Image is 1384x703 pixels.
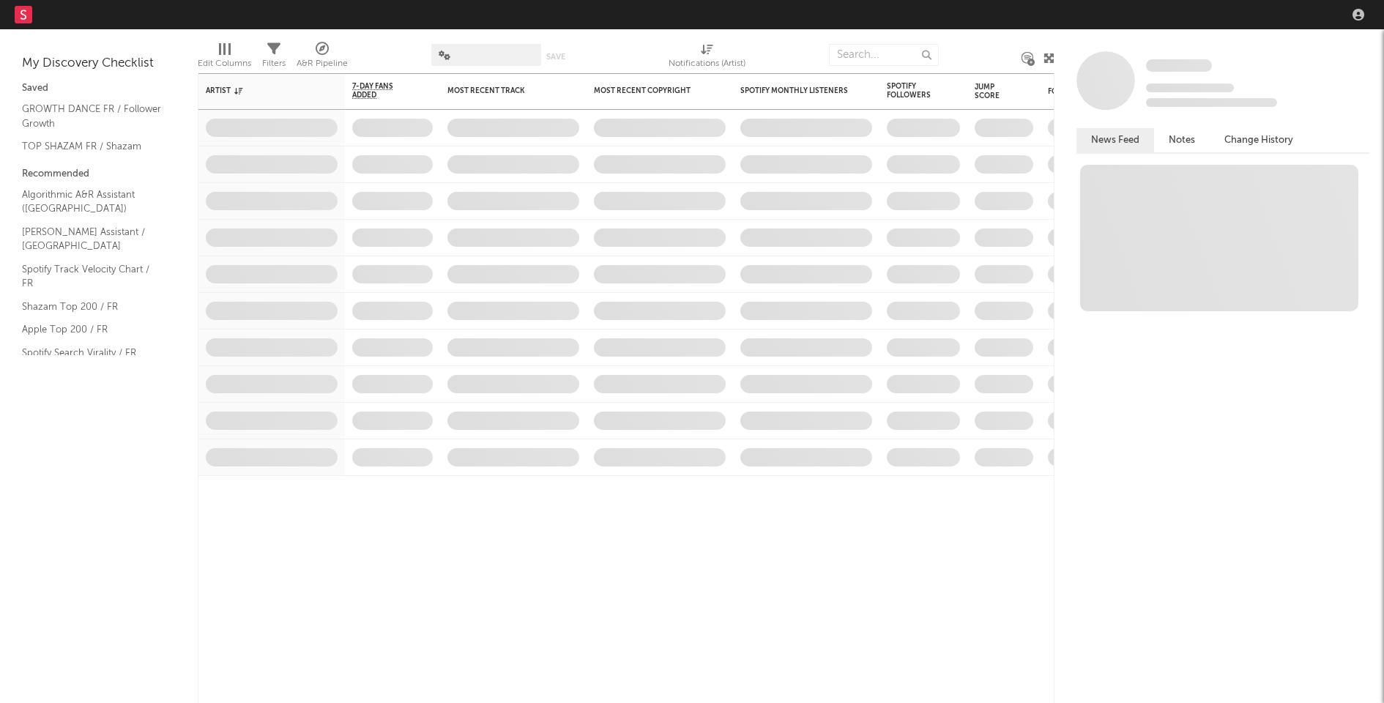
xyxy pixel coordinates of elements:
[22,80,176,97] div: Saved
[829,44,939,66] input: Search...
[352,82,411,100] span: 7-Day Fans Added
[1146,59,1212,73] a: Some Artist
[1076,128,1154,152] button: News Feed
[22,138,161,155] a: TOP SHAZAM FR / Shazam
[1048,87,1158,96] div: Folders
[22,224,161,254] a: [PERSON_NAME] Assistant / [GEOGRAPHIC_DATA]
[1146,98,1277,107] span: 0 fans last week
[262,37,286,79] div: Filters
[198,37,251,79] div: Edit Columns
[198,55,251,72] div: Edit Columns
[22,261,161,291] a: Spotify Track Velocity Chart / FR
[1146,83,1234,92] span: Tracking Since: [DATE]
[22,187,161,217] a: Algorithmic A&R Assistant ([GEOGRAPHIC_DATA])
[22,321,161,338] a: Apple Top 200 / FR
[447,86,557,95] div: Most Recent Track
[22,299,161,315] a: Shazam Top 200 / FR
[262,55,286,72] div: Filters
[594,86,704,95] div: Most Recent Copyright
[546,53,565,61] button: Save
[669,37,745,79] div: Notifications (Artist)
[1154,128,1210,152] button: Notes
[297,37,348,79] div: A&R Pipeline
[669,55,745,72] div: Notifications (Artist)
[22,101,161,131] a: GROWTH DANCE FR / Follower Growth
[975,83,1011,100] div: Jump Score
[22,55,176,72] div: My Discovery Checklist
[22,345,161,361] a: Spotify Search Virality / FR
[740,86,850,95] div: Spotify Monthly Listeners
[1210,128,1308,152] button: Change History
[1146,59,1212,72] span: Some Artist
[22,165,176,183] div: Recommended
[206,86,316,95] div: Artist
[297,55,348,72] div: A&R Pipeline
[887,82,938,100] div: Spotify Followers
